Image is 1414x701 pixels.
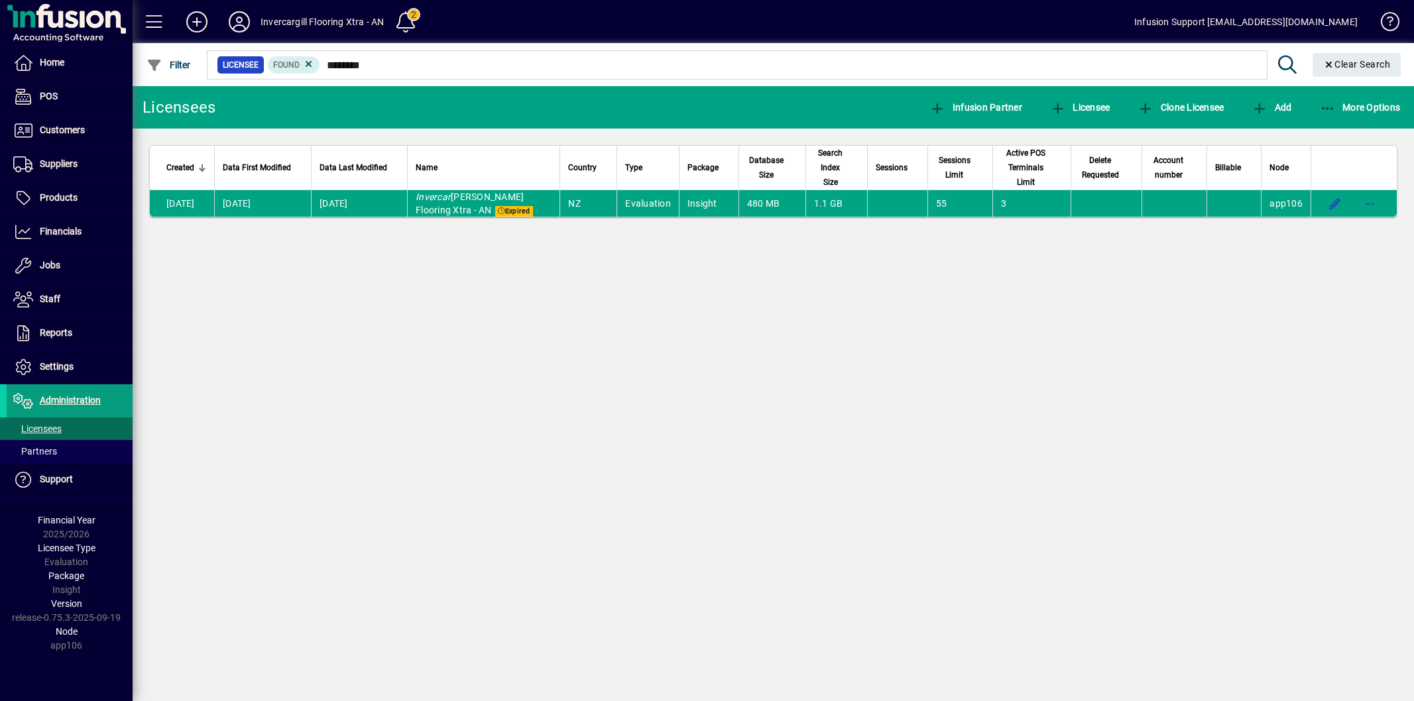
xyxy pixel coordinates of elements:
[1047,95,1114,119] button: Licensee
[40,260,60,270] span: Jobs
[1150,153,1187,182] span: Account number
[40,361,74,372] span: Settings
[223,160,303,175] div: Data First Modified
[625,160,671,175] div: Type
[40,158,78,169] span: Suppliers
[261,11,384,32] div: Invercargill Flooring Xtra - AN
[625,160,642,175] span: Type
[1269,160,1303,175] div: Node
[147,60,191,70] span: Filter
[936,153,984,182] div: Sessions Limit
[166,160,194,175] span: Created
[568,160,597,175] span: Country
[40,226,82,237] span: Financials
[805,190,867,217] td: 1.1 GB
[1215,160,1241,175] span: Billable
[7,463,133,496] a: Support
[7,350,133,384] a: Settings
[1215,160,1253,175] div: Billable
[1317,95,1404,119] button: More Options
[311,190,407,217] td: [DATE]
[876,160,908,175] span: Sessions
[926,95,1026,119] button: Infusion Partner
[1371,3,1397,46] a: Knowledge Base
[1248,95,1295,119] button: Add
[223,58,259,72] span: Licensee
[495,206,533,217] span: Expired
[166,160,206,175] div: Created
[1079,153,1122,182] span: Delete Requested
[747,153,786,182] span: Database Size
[1313,53,1401,77] button: Clear
[40,327,72,338] span: Reports
[1269,160,1289,175] span: Node
[814,146,859,189] div: Search Index Size
[223,160,291,175] span: Data First Modified
[568,160,609,175] div: Country
[7,46,133,80] a: Home
[143,53,194,77] button: Filter
[38,515,95,525] span: Financial Year
[1138,102,1224,113] span: Clone Licensee
[992,190,1071,217] td: 3
[687,160,719,175] span: Package
[7,249,133,282] a: Jobs
[38,543,95,553] span: Licensee Type
[1320,102,1401,113] span: More Options
[214,190,311,217] td: [DATE]
[7,148,133,181] a: Suppliers
[416,191,524,215] span: [PERSON_NAME] Flooring Xtra - AN
[1001,146,1063,189] div: Active POS Terminals Limit
[40,57,64,68] span: Home
[1150,153,1199,182] div: Account number
[40,125,85,135] span: Customers
[7,114,133,147] a: Customers
[1050,102,1110,113] span: Licensee
[150,190,214,217] td: [DATE]
[13,446,57,457] span: Partners
[416,160,552,175] div: Name
[7,215,133,248] a: Financials
[1269,198,1303,209] span: app106.prod.infusionbusinesssoftware.com
[13,423,62,434] span: Licensees
[40,192,78,203] span: Products
[747,153,797,182] div: Database Size
[1001,146,1051,189] span: Active POS Terminals Limit
[679,190,738,217] td: Insight
[273,60,300,70] span: Found
[7,417,133,440] a: Licensees
[738,190,805,217] td: 480 MB
[927,190,992,217] td: 55
[1325,193,1346,214] button: Edit
[1079,153,1134,182] div: Delete Requested
[814,146,847,189] span: Search Index Size
[218,10,261,34] button: Profile
[143,97,215,118] div: Licensees
[1323,59,1391,70] span: Clear Search
[7,283,133,316] a: Staff
[7,317,133,350] a: Reports
[1359,193,1380,214] button: More options
[40,474,73,484] span: Support
[176,10,218,34] button: Add
[7,80,133,113] a: POS
[7,182,133,215] a: Products
[1134,95,1227,119] button: Clone Licensee
[560,190,617,217] td: NZ
[56,626,78,637] span: Node
[51,598,82,609] span: Version
[936,153,972,182] span: Sessions Limit
[416,160,438,175] span: Name
[40,395,101,405] span: Administration
[876,160,919,175] div: Sessions
[1134,11,1358,32] div: Infusion Support [EMAIL_ADDRESS][DOMAIN_NAME]
[268,56,320,74] mat-chip: Found Status: Found
[40,294,60,304] span: Staff
[320,160,399,175] div: Data Last Modified
[687,160,731,175] div: Package
[7,440,133,462] a: Partners
[416,191,451,202] em: Invercar
[40,91,58,101] span: POS
[320,160,387,175] span: Data Last Modified
[1252,102,1291,113] span: Add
